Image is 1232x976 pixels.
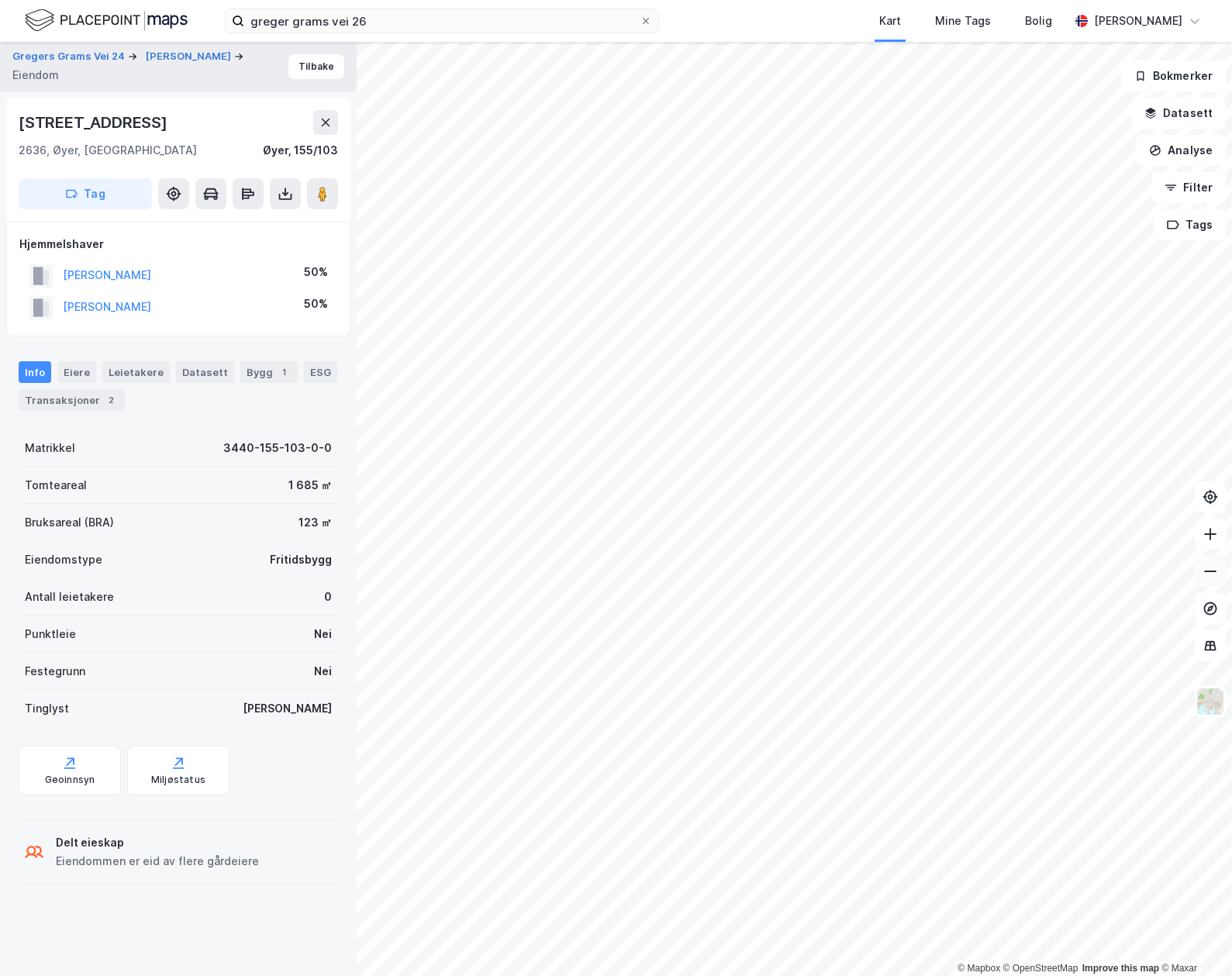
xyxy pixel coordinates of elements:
div: 2 [103,392,119,408]
div: Bygg [240,361,298,383]
div: Nei [314,662,332,681]
div: Matrikkel [25,439,75,457]
div: Festegrunn [25,662,85,681]
div: Leietakere [102,361,170,383]
div: 50% [304,295,328,313]
div: Hjemmelshaver [19,235,337,253]
input: Søk på adresse, matrikkel, gårdeiere, leietakere eller personer [244,9,640,33]
button: Bokmerker [1121,60,1226,91]
div: Geoinnsyn [45,774,95,786]
div: Miljøstatus [151,774,205,786]
div: [STREET_ADDRESS] [19,110,171,135]
div: Delt eieskap [56,833,259,852]
div: Øyer, 155/103 [263,141,338,160]
div: Kontrollprogram for chat [1154,902,1232,976]
div: Eiendommen er eid av flere gårdeiere [56,852,259,871]
button: Tag [19,178,152,209]
div: 1 [276,364,292,380]
iframe: Chat Widget [1154,902,1232,976]
div: Eiere [57,361,96,383]
div: 123 ㎡ [299,513,332,532]
div: Datasett [176,361,234,383]
div: 50% [304,263,328,281]
button: Gregers Grams Vei 24 [12,49,128,64]
div: ESG [304,361,337,383]
button: Tags [1154,209,1226,240]
a: Mapbox [958,963,1000,974]
div: Eiendomstype [25,550,102,569]
div: Eiendom [12,66,59,84]
div: Transaksjoner [19,389,125,411]
div: Nei [314,625,332,643]
div: [PERSON_NAME] [243,699,332,718]
div: 0 [324,588,332,606]
div: [PERSON_NAME] [1094,12,1182,30]
button: Datasett [1131,98,1226,129]
button: Filter [1151,172,1226,203]
img: logo.f888ab2527a4732fd821a326f86c7f29.svg [25,7,188,34]
div: Info [19,361,51,383]
div: Fritidsbygg [270,550,332,569]
div: Tomteareal [25,476,87,495]
div: Kart [879,12,901,30]
div: 2636, Øyer, [GEOGRAPHIC_DATA] [19,141,197,160]
button: Tilbake [288,54,344,79]
div: 3440-155-103-0-0 [223,439,332,457]
div: Bolig [1025,12,1052,30]
a: Improve this map [1082,963,1159,974]
div: Tinglyst [25,699,69,718]
div: Mine Tags [935,12,991,30]
div: Antall leietakere [25,588,114,606]
div: 1 685 ㎡ [288,476,332,495]
button: Analyse [1136,135,1226,166]
img: Z [1196,687,1225,716]
a: OpenStreetMap [1003,963,1078,974]
div: Punktleie [25,625,76,643]
button: [PERSON_NAME] [146,49,234,64]
div: Bruksareal (BRA) [25,513,114,532]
